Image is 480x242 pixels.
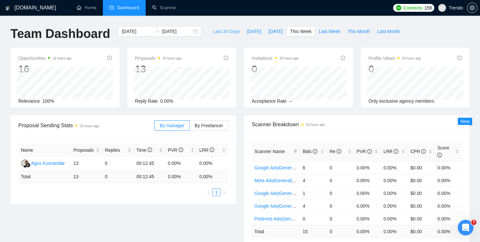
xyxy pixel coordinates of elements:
td: 0.00% [435,161,462,174]
td: Total [18,170,71,183]
span: Proposals [135,54,182,62]
span: info-circle [210,147,214,152]
span: left [207,190,211,194]
td: 0 [327,199,354,212]
a: Google Ads|General|[GEOGRAPHIC_DATA]| [254,191,345,196]
td: 0.00 % [354,225,381,238]
span: This Month [347,28,370,35]
span: 100% [42,98,54,104]
span: Profile Views [369,54,421,62]
td: 0.00% [197,157,229,170]
td: 0.00 % [435,225,462,238]
input: Start date [122,28,152,35]
img: logo [6,3,10,13]
span: info-circle [313,149,317,154]
td: $0.00 [408,174,435,187]
input: End date [162,28,192,35]
td: 00:12:45 [134,170,165,183]
td: 0 [327,225,354,238]
span: Only exclusive agency members [369,98,435,104]
span: info-circle [179,147,183,152]
span: PVR [357,149,372,154]
td: $0.00 [408,161,435,174]
span: info-circle [437,153,442,157]
span: Dashboard [117,5,139,10]
span: Connects: [403,4,423,11]
span: dashboard [109,5,114,10]
span: This Week [290,28,312,35]
td: 13 [71,157,102,170]
span: info-circle [367,149,372,154]
td: 0.00% [354,174,381,187]
td: $ 0.00 [408,225,435,238]
span: info-circle [457,56,462,60]
td: 0.00 % [165,170,197,183]
td: 0.00% [435,199,462,212]
a: 1 [213,189,220,196]
a: Google Ads|General|[GEOGRAPHIC_DATA]+[GEOGRAPHIC_DATA]| [254,165,396,170]
a: Pinterest Ads|General|[GEOGRAPHIC_DATA]+[GEOGRAPHIC_DATA]| [254,216,399,221]
div: 16 [18,63,72,75]
span: Proposal Sending Stats [18,121,154,130]
span: info-circle [341,56,345,60]
a: Meta Ads|General|EU+[GEOGRAPHIC_DATA]| [254,178,350,183]
span: filter [294,149,297,153]
span: [DATE] [268,28,283,35]
td: $0.00 [408,199,435,212]
td: $0.00 [408,187,435,199]
span: CPR [410,149,426,154]
a: AKAgus Kusnandar [21,160,65,165]
td: 0.00% [354,187,381,199]
div: 0 [369,63,421,75]
span: Invitations [252,54,298,62]
time: 20 hours ago [80,124,99,128]
button: [DATE] [265,26,286,37]
span: Time [136,147,152,153]
a: homeHome [77,5,96,10]
span: info-circle [421,149,426,154]
span: user [440,6,444,10]
button: Last Month [374,26,403,37]
span: to [154,29,159,34]
span: Proposals [73,147,95,154]
span: By Freelancer [195,123,223,128]
span: Last Month [377,28,400,35]
td: 00:12:45 [134,157,165,170]
span: Last Week [319,28,340,35]
img: gigradar-bm.png [26,163,30,167]
td: 6 [300,161,327,174]
td: 0.00 % [381,225,408,238]
span: Opportunities [18,54,72,62]
td: 0.00% [435,187,462,199]
button: This Week [286,26,315,37]
td: 0.00% [381,161,408,174]
td: 0 [327,212,354,225]
span: Scanner Name [254,149,285,154]
td: 0.00% [354,161,381,174]
button: Last Week [315,26,344,37]
a: setting [467,5,477,10]
time: 20 hours ago [402,57,421,60]
button: [DATE] [243,26,265,37]
td: 0 [327,174,354,187]
span: Last 30 Days [213,28,240,35]
th: Proposals [71,144,102,157]
iframe: Intercom live chat [458,220,473,235]
button: This Month [344,26,374,37]
th: Replies [102,144,134,157]
li: Previous Page [205,188,213,196]
a: Google Ads|General|EU+[GEOGRAPHIC_DATA]| [254,203,354,209]
div: 0 [252,63,298,75]
span: By manager [160,123,184,128]
td: 4 [300,199,327,212]
span: PVR [168,147,183,153]
span: Bids [303,149,317,154]
span: right [222,190,226,194]
span: Replies [105,147,126,154]
td: 0.00% [381,199,408,212]
span: New [460,119,470,124]
span: LRR [200,147,215,153]
span: filter [292,147,299,156]
a: searchScanner [152,5,176,10]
